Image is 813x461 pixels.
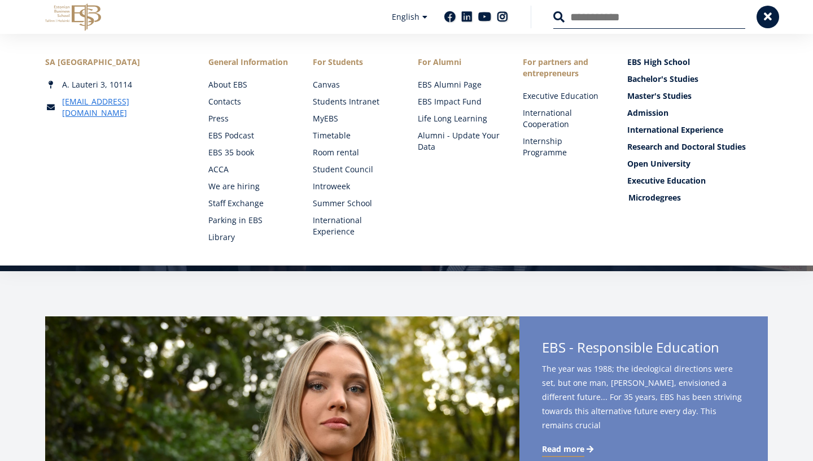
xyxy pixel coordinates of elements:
a: Internship Programme [523,136,605,158]
a: Students Intranet [313,96,395,107]
a: Parking in EBS [208,215,291,226]
a: [EMAIL_ADDRESS][DOMAIN_NAME] [62,96,186,119]
a: Microdegrees [628,192,769,203]
a: Read more [542,443,596,455]
a: About EBS [208,79,291,90]
a: Timetable [313,130,395,141]
a: Facebook [444,11,456,23]
a: Press [208,113,291,124]
a: EBS Podcast [208,130,291,141]
a: International Experience [627,124,768,136]
span: - [569,338,574,356]
a: We are hiring [208,181,291,192]
a: Executive Education [523,90,605,102]
div: A. Lauteri 3, 10114 [45,79,186,90]
a: International Experience [313,215,395,237]
a: EBS Alumni Page [418,79,500,90]
a: ACCA [208,164,291,175]
a: Introweek [313,181,395,192]
div: SA [GEOGRAPHIC_DATA] [45,56,186,68]
span: Education [656,338,719,356]
span: General Information [208,56,291,68]
a: Open University [627,158,768,169]
a: Alumni - Update Your Data [418,130,500,153]
a: EBS Impact Fund [418,96,500,107]
a: MyEBS [313,113,395,124]
a: Bachelor's Studies [627,73,768,85]
a: For Students [313,56,395,68]
a: EBS High School [627,56,768,68]
span: Responsible [577,338,653,356]
span: For partners and entrepreneurs [523,56,605,79]
a: EBS 35 book [208,147,291,158]
a: Linkedin [461,11,473,23]
a: Instagram [497,11,508,23]
a: Research and Doctoral Studies [627,141,768,153]
a: Admission [627,107,768,119]
a: Life Long Learning [418,113,500,124]
span: EBS [542,338,566,356]
a: Executive Education [627,175,768,186]
span: For Alumni [418,56,500,68]
a: Summer School [313,198,395,209]
a: Room rental [313,147,395,158]
a: Canvas [313,79,395,90]
span: The year was 1988; the ideological directions were set, but one man, [PERSON_NAME], envisioned a ... [542,362,745,450]
a: Master's Studies [627,90,768,102]
a: Staff Exchange [208,198,291,209]
span: Read more [542,443,584,455]
a: Library [208,232,291,243]
a: International Cooperation [523,107,605,130]
a: Youtube [478,11,491,23]
a: Student Council [313,164,395,175]
a: Contacts [208,96,291,107]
